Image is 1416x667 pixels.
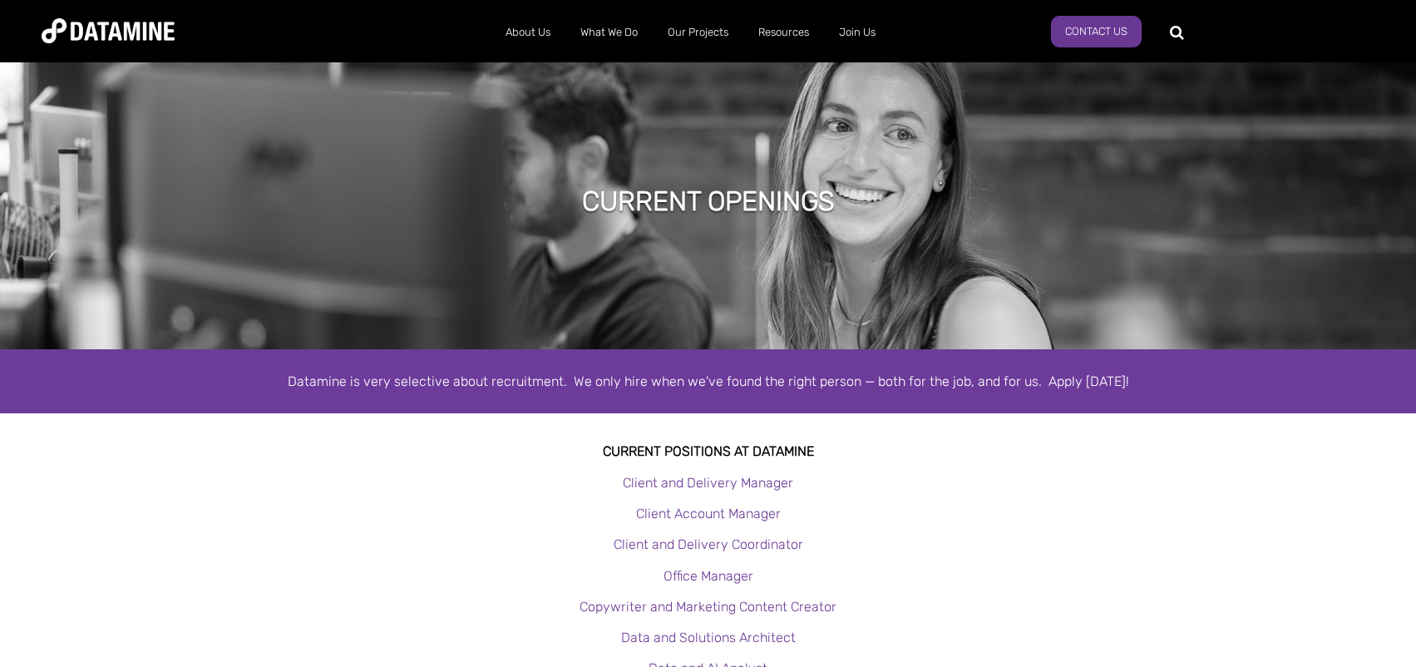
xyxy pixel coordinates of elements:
a: Office Manager [664,568,753,584]
a: Client Account Manager [636,506,781,521]
h1: Current Openings [582,183,835,220]
a: Copywriter and Marketing Content Creator [580,599,836,615]
a: Client and Delivery Manager [623,475,793,491]
a: Client and Delivery Coordinator [614,536,803,552]
a: Data and Solutions Architect [621,630,796,645]
a: What We Do [565,11,653,54]
img: Datamine [42,18,175,43]
a: About Us [491,11,565,54]
a: Join Us [824,11,891,54]
strong: Current Positions at datamine [603,443,814,459]
a: Our Projects [653,11,743,54]
a: Resources [743,11,824,54]
div: Datamine is very selective about recruitment. We only hire when we've found the right person — bo... [234,370,1182,393]
a: Contact Us [1051,16,1142,47]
